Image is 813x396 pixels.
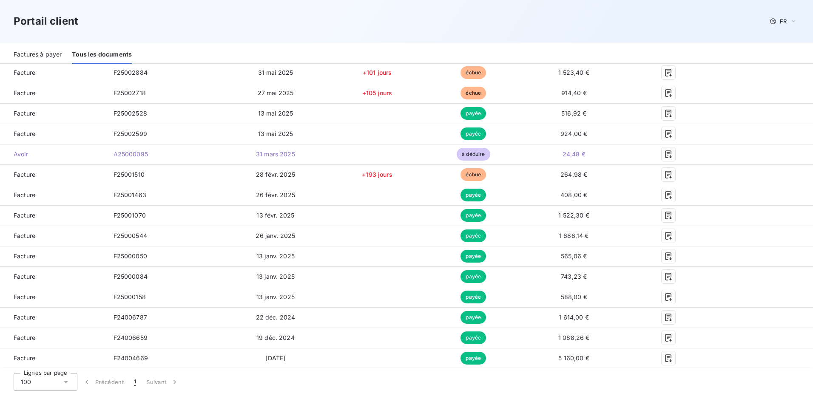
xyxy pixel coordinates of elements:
span: F25002528 [114,110,147,117]
button: Suivant [141,373,184,391]
span: 565,06 € [561,252,587,260]
span: 1 523,40 € [558,69,589,76]
span: payée [461,270,486,283]
span: F25002599 [114,130,147,137]
span: payée [461,189,486,201]
span: Facture [7,68,100,77]
span: 100 [21,378,31,386]
span: +101 jours [363,69,392,76]
span: 28 févr. 2025 [256,171,295,178]
span: 13 janv. 2025 [256,273,295,280]
span: Facture [7,334,100,342]
span: échue [461,87,486,99]
span: 1 614,00 € [559,314,589,321]
button: Précédent [77,373,129,391]
span: Facture [7,170,100,179]
span: F25000084 [114,273,148,280]
span: à déduire [457,148,490,161]
span: F25000050 [114,252,147,260]
span: 588,00 € [561,293,587,300]
span: payée [461,127,486,140]
span: Facture [7,130,100,138]
span: F24004669 [114,354,148,362]
span: F24006659 [114,334,148,341]
h3: Portail client [14,14,78,29]
span: payée [461,331,486,344]
span: 13 févr. 2025 [256,212,294,219]
span: A25000095 [114,150,148,158]
span: Facture [7,293,100,301]
span: Avoir [7,150,100,158]
span: Facture [7,232,100,240]
span: F25000544 [114,232,147,239]
span: 31 mai 2025 [258,69,293,76]
span: +105 jours [362,89,392,96]
span: +193 jours [362,171,392,178]
button: 1 [129,373,141,391]
span: payée [461,250,486,263]
span: 22 déc. 2024 [256,314,296,321]
span: 31 mars 2025 [256,150,295,158]
span: payée [461,352,486,365]
span: F24006787 [114,314,147,321]
span: 914,40 € [561,89,587,96]
span: F25002884 [114,69,148,76]
span: 743,23 € [561,273,587,280]
span: 24,48 € [563,150,586,158]
span: 408,00 € [560,191,587,198]
span: payée [461,209,486,222]
span: Facture [7,252,100,260]
span: payée [461,291,486,303]
span: Facture [7,272,100,281]
span: 1 522,30 € [558,212,589,219]
span: 27 mai 2025 [258,89,294,96]
span: payée [461,311,486,324]
span: 13 janv. 2025 [256,252,295,260]
span: [DATE] [265,354,285,362]
span: 13 janv. 2025 [256,293,295,300]
span: 13 mai 2025 [258,130,293,137]
span: 13 mai 2025 [258,110,293,117]
span: Facture [7,109,100,118]
span: Facture [7,354,100,362]
span: échue [461,168,486,181]
span: F25001070 [114,212,146,219]
span: 1 [134,378,136,386]
span: Facture [7,211,100,220]
span: Facture [7,313,100,322]
span: 1 686,14 € [559,232,589,239]
span: F25002718 [114,89,146,96]
span: 26 févr. 2025 [256,191,295,198]
span: 1 088,26 € [558,334,590,341]
span: 924,00 € [560,130,587,137]
span: payée [461,107,486,120]
span: 19 déc. 2024 [256,334,295,341]
div: Factures à payer [14,46,62,64]
span: F25001463 [114,191,146,198]
span: F25001510 [114,171,145,178]
div: Tous les documents [72,46,132,64]
span: Facture [7,89,100,97]
span: 516,92 € [561,110,586,117]
span: F25000158 [114,293,146,300]
span: payée [461,229,486,242]
span: FR [780,18,787,25]
span: 26 janv. 2025 [256,232,295,239]
span: échue [461,66,486,79]
span: 5 160,00 € [558,354,589,362]
span: 264,98 € [560,171,587,178]
span: Facture [7,191,100,199]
